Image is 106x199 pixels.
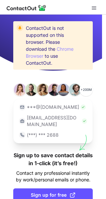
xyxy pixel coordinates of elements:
p: +200M [79,83,93,96]
img: Person #5 [57,83,70,96]
h1: Sign up to save contact details in 1-click (it’s free!) [13,151,93,167]
img: Person #4 [47,83,61,96]
p: Contact any professional instantly by work/personal emails or phone. [13,170,93,183]
p: [EMAIL_ADDRESS][DOMAIN_NAME] [27,114,80,128]
img: Person #6 [68,83,81,96]
span: Sign up for free [31,192,75,198]
img: https://contactout.com/extension/app/static/media/login-email-icon.f64bce713bb5cd1896fef81aa7b14a... [19,104,26,110]
img: ContactOut v5.3.10 [7,4,46,12]
img: Person #2 [25,83,38,96]
p: ***@[DOMAIN_NAME] [27,104,79,110]
img: Check Icon [80,104,86,110]
span: ContactOut is not supported on this browser. Please download the to use ContactOut. [26,25,81,66]
img: https://contactout.com/extension/app/static/media/login-work-icon.638a5007170bc45168077fde17b29a1... [19,118,26,124]
img: Check Icon [82,118,87,124]
img: warning [17,25,23,31]
img: Person #1 [13,83,26,96]
img: Person #3 [36,83,49,96]
img: https://contactout.com/extension/app/static/media/login-phone-icon.bacfcb865e29de816d437549d7f4cb... [19,132,26,138]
